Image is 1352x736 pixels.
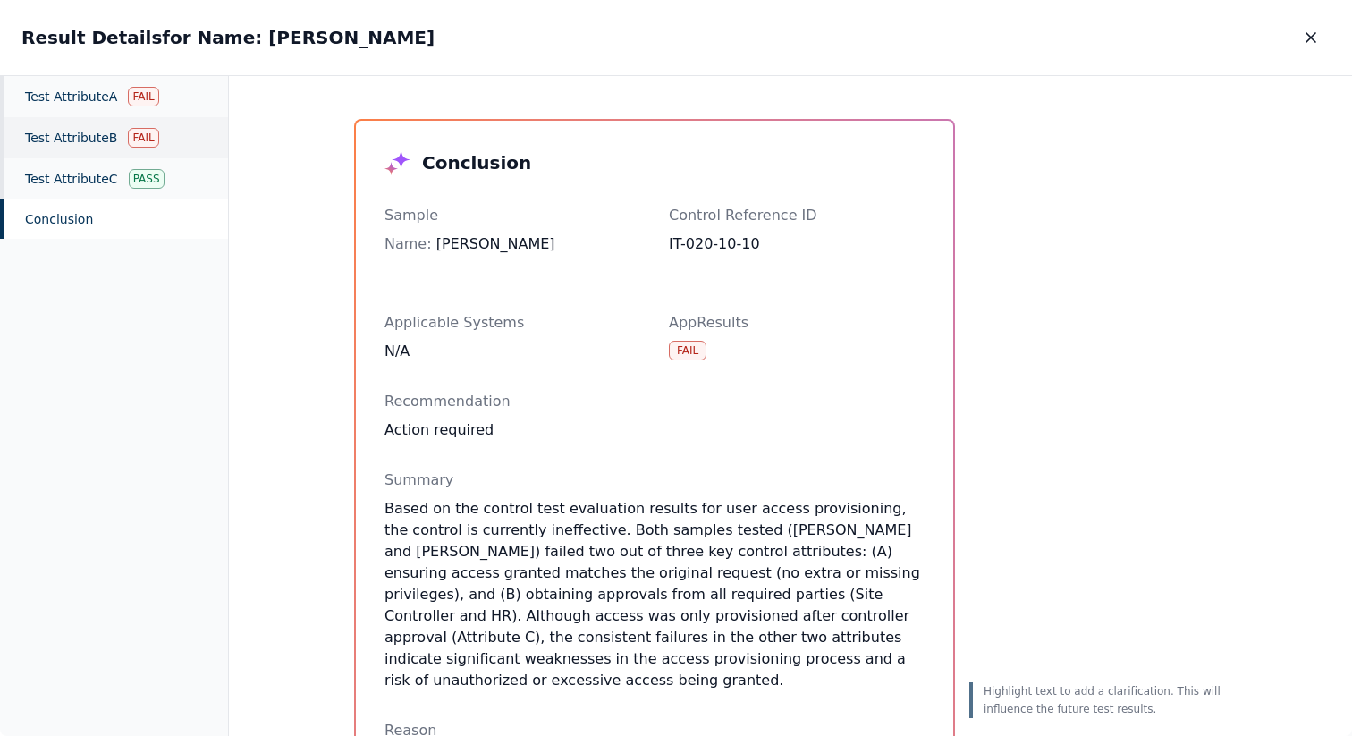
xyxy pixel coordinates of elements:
[384,498,925,691] p: Based on the control test evaluation results for user access provisioning, the control is current...
[128,128,158,148] div: Fail
[422,150,531,175] h3: Conclusion
[384,233,640,255] div: [PERSON_NAME]
[384,341,640,362] div: N/A
[669,205,925,226] p: Control Reference ID
[129,169,165,189] div: Pass
[669,312,925,334] p: AppResults
[384,470,925,491] p: Summary
[384,391,925,412] p: Recommendation
[21,25,435,50] h2: Result Details for Name: [PERSON_NAME]
[384,312,640,334] p: Applicable Systems
[669,233,925,255] div: IT-020-10-10
[669,341,706,360] div: Fail
[384,205,640,226] p: Sample
[384,419,925,441] div: Action required
[128,87,158,106] div: Fail
[384,235,432,252] span: Name :
[984,682,1227,718] p: Highlight text to add a clarification. This will influence the future test results.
